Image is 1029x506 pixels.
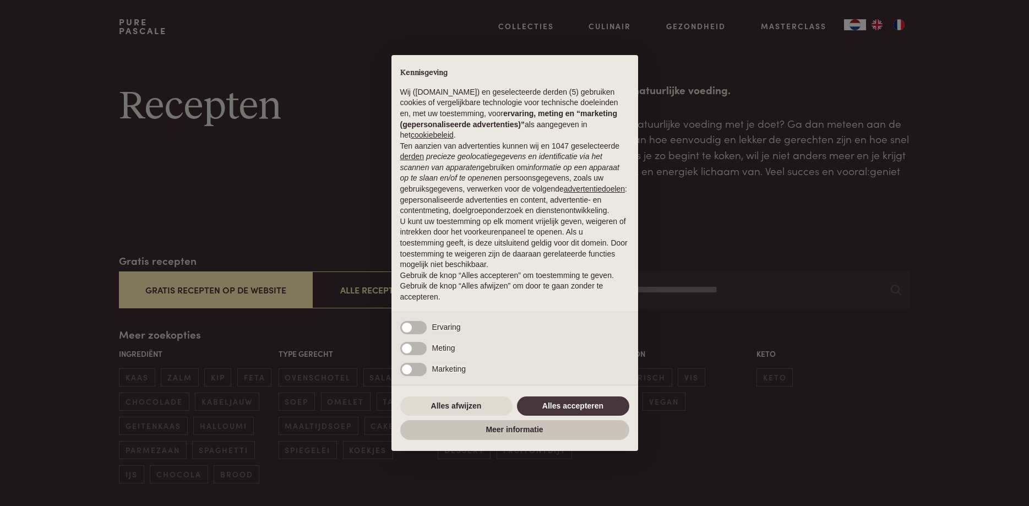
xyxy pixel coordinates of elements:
[411,130,454,139] a: cookiebeleid
[400,152,602,172] em: precieze geolocatiegegevens en identificatie via het scannen van apparaten
[400,270,629,303] p: Gebruik de knop “Alles accepteren” om toestemming te geven. Gebruik de knop “Alles afwijzen” om d...
[517,396,629,416] button: Alles accepteren
[400,163,620,183] em: informatie op een apparaat op te slaan en/of te openen
[400,216,629,270] p: U kunt uw toestemming op elk moment vrijelijk geven, weigeren of intrekken door het voorkeurenpan...
[432,344,455,352] span: Meting
[564,184,625,195] button: advertentiedoelen
[432,364,466,373] span: Marketing
[400,87,629,141] p: Wij ([DOMAIN_NAME]) en geselecteerde derden (5) gebruiken cookies of vergelijkbare technologie vo...
[400,141,629,216] p: Ten aanzien van advertenties kunnen wij en 1047 geselecteerde gebruiken om en persoonsgegevens, z...
[400,420,629,440] button: Meer informatie
[400,68,629,78] h2: Kennisgeving
[400,396,513,416] button: Alles afwijzen
[400,109,617,129] strong: ervaring, meting en “marketing (gepersonaliseerde advertenties)”
[400,151,424,162] button: derden
[432,323,461,331] span: Ervaring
